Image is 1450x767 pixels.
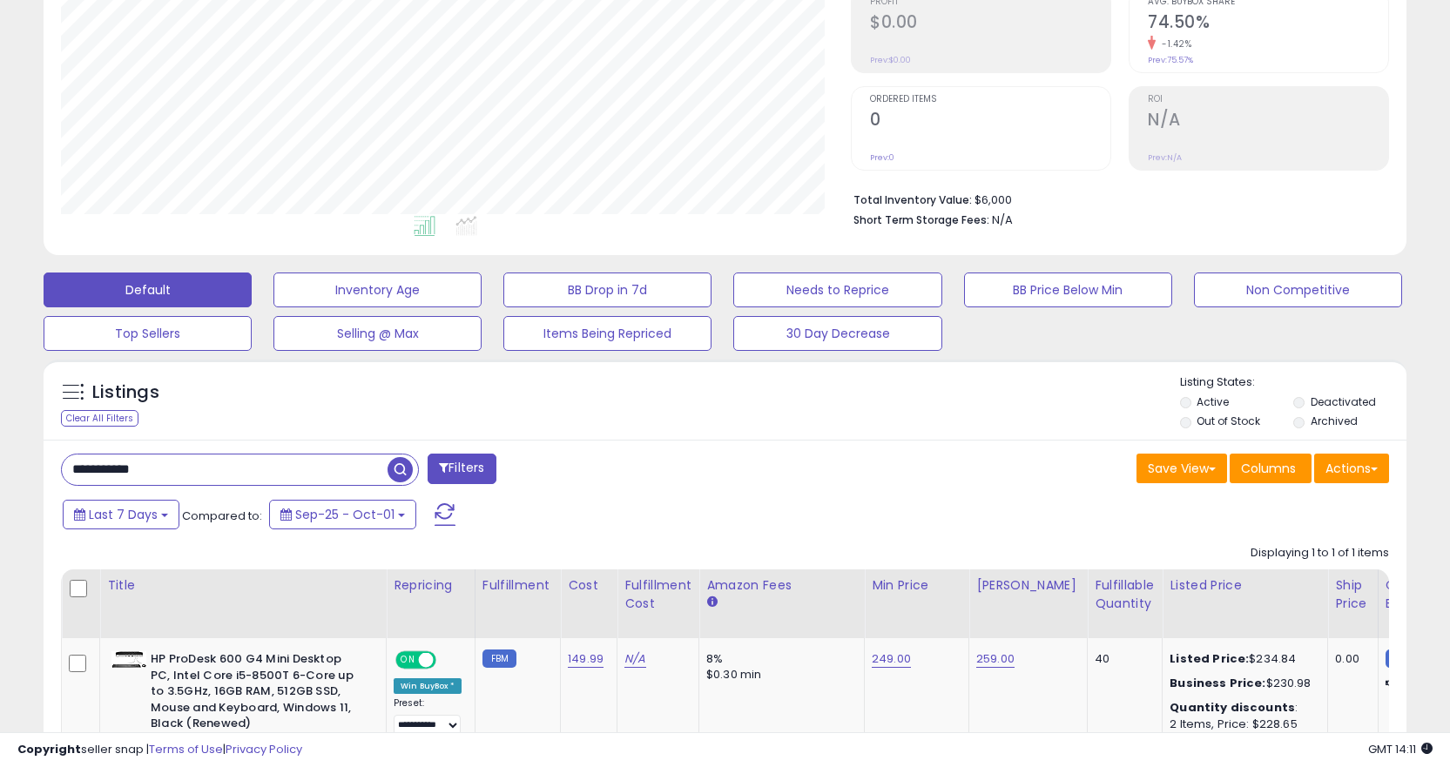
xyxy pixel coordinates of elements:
[1335,576,1370,613] div: Ship Price
[428,454,496,484] button: Filters
[624,650,645,668] a: N/A
[1148,110,1388,133] h2: N/A
[295,506,395,523] span: Sep-25 - Oct-01
[1148,12,1388,36] h2: 74.50%
[1095,651,1149,667] div: 40
[733,316,941,351] button: 30 Day Decrease
[482,649,516,668] small: FBM
[397,653,419,668] span: ON
[394,576,468,595] div: Repricing
[107,576,379,595] div: Title
[1170,676,1314,691] div: $230.98
[151,651,362,737] b: HP ProDesk 600 G4 Mini Desktop PC, Intel Core i5-8500T 6-Core up to 3.5GHz, 16GB RAM, 512GB SSD, ...
[1311,414,1358,428] label: Archived
[44,272,252,307] button: Default
[853,188,1376,209] li: $6,000
[853,212,989,227] b: Short Term Storage Fees:
[872,576,961,595] div: Min Price
[1194,272,1402,307] button: Non Competitive
[1335,651,1364,667] div: 0.00
[1368,741,1433,757] span: 2025-10-10 14:11 GMT
[872,650,911,668] a: 249.00
[1156,37,1191,50] small: -1.42%
[976,576,1080,595] div: [PERSON_NAME]
[992,212,1013,228] span: N/A
[1170,650,1249,667] b: Listed Price:
[964,272,1172,307] button: BB Price Below Min
[1148,55,1193,65] small: Prev: 75.57%
[1170,576,1320,595] div: Listed Price
[1180,374,1406,391] p: Listing States:
[273,316,482,351] button: Selling @ Max
[1197,414,1260,428] label: Out of Stock
[1170,675,1265,691] b: Business Price:
[1251,545,1389,562] div: Displaying 1 to 1 of 1 items
[706,651,851,667] div: 8%
[273,272,482,307] button: Inventory Age
[111,651,146,668] img: 31gMThOOKYL._SL40_.jpg
[17,741,81,757] strong: Copyright
[870,12,1110,36] h2: $0.00
[976,650,1015,668] a: 259.00
[226,741,302,757] a: Privacy Policy
[149,741,223,757] a: Terms of Use
[624,576,691,613] div: Fulfillment Cost
[1230,454,1312,483] button: Columns
[44,316,252,351] button: Top Sellers
[853,192,972,207] b: Total Inventory Value:
[503,272,712,307] button: BB Drop in 7d
[1386,649,1420,668] small: FBM
[63,500,179,529] button: Last 7 Days
[394,697,462,737] div: Preset:
[1241,460,1296,477] span: Columns
[1148,95,1388,104] span: ROI
[870,95,1110,104] span: Ordered Items
[706,576,857,595] div: Amazon Fees
[1314,454,1389,483] button: Actions
[1311,394,1376,409] label: Deactivated
[394,678,462,694] div: Win BuyBox *
[1170,699,1295,716] b: Quantity discounts
[1148,152,1182,163] small: Prev: N/A
[17,742,302,758] div: seller snap | |
[482,576,553,595] div: Fulfillment
[1136,454,1227,483] button: Save View
[568,650,604,668] a: 149.99
[870,152,894,163] small: Prev: 0
[92,380,159,405] h5: Listings
[434,653,462,668] span: OFF
[1170,651,1314,667] div: $234.84
[733,272,941,307] button: Needs to Reprice
[1170,700,1314,716] div: :
[870,110,1110,133] h2: 0
[1095,576,1155,613] div: Fulfillable Quantity
[89,506,158,523] span: Last 7 Days
[269,500,416,529] button: Sep-25 - Oct-01
[182,508,262,524] span: Compared to:
[61,410,138,427] div: Clear All Filters
[706,595,717,610] small: Amazon Fees.
[503,316,712,351] button: Items Being Repriced
[568,576,610,595] div: Cost
[1197,394,1229,409] label: Active
[706,667,851,683] div: $0.30 min
[870,55,911,65] small: Prev: $0.00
